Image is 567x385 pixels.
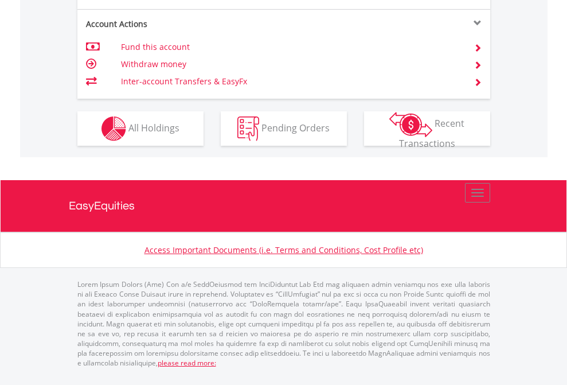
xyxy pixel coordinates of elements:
[121,38,460,56] td: Fund this account
[77,111,204,146] button: All Holdings
[121,56,460,73] td: Withdraw money
[77,279,490,368] p: Lorem Ipsum Dolors (Ame) Con a/e SeddOeiusmod tem InciDiduntut Lab Etd mag aliquaen admin veniamq...
[221,111,347,146] button: Pending Orders
[101,116,126,141] img: holdings-wht.png
[144,244,423,255] a: Access Important Documents (i.e. Terms and Conditions, Cost Profile etc)
[158,358,216,368] a: please read more:
[261,121,330,134] span: Pending Orders
[237,116,259,141] img: pending_instructions-wht.png
[77,18,284,30] div: Account Actions
[389,112,432,137] img: transactions-zar-wht.png
[69,180,499,232] a: EasyEquities
[364,111,490,146] button: Recent Transactions
[121,73,460,90] td: Inter-account Transfers & EasyFx
[128,121,179,134] span: All Holdings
